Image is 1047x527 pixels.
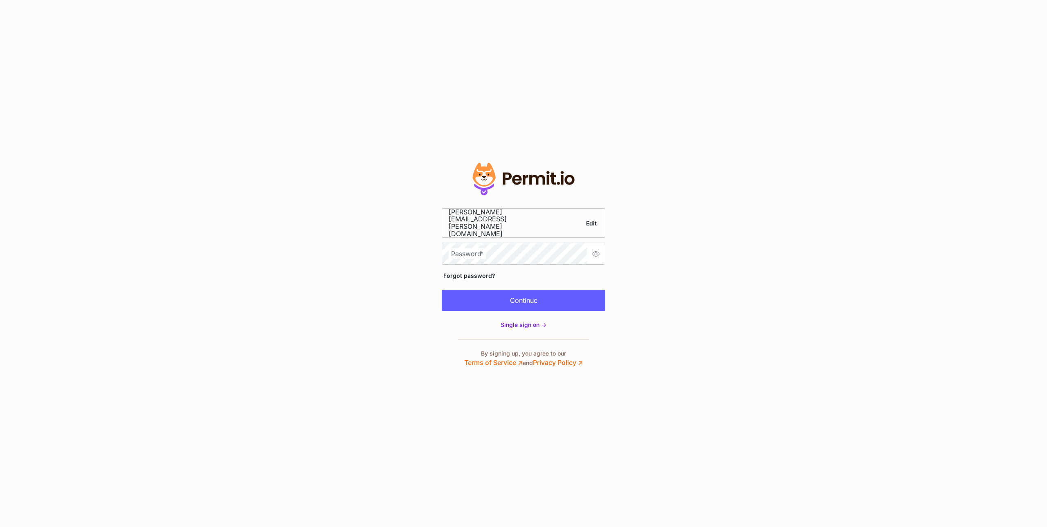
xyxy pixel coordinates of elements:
[587,243,605,264] button: Show password
[442,270,497,281] a: Forgot password?
[533,358,583,367] a: Privacy Policy ↗
[464,349,583,367] p: By signing up, you agree to our and
[449,209,551,237] span: [PERSON_NAME][EMAIL_ADDRESS][PERSON_NAME][DOMAIN_NAME]
[464,358,523,367] a: Terms of Service ↗
[449,248,486,259] label: Password
[442,290,605,311] button: Continue
[501,321,546,329] a: Single sign on ->
[501,321,546,328] span: Single sign on ->
[584,217,598,229] a: Edit email address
